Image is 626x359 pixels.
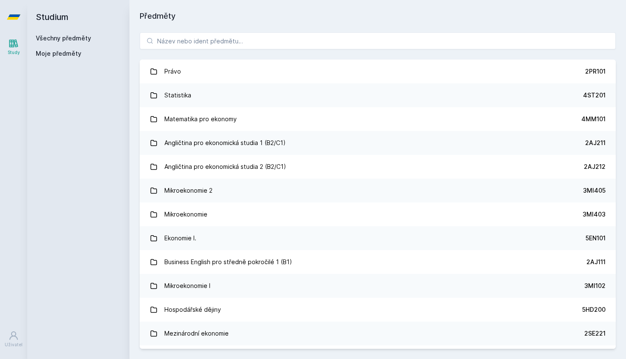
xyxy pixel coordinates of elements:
[585,67,606,76] div: 2PR101
[140,250,616,274] a: Business English pro středně pokročilé 1 (B1) 2AJ111
[8,49,20,56] div: Study
[583,186,606,195] div: 3MI405
[164,158,286,175] div: Angličtina pro ekonomická studia 2 (B2/C1)
[583,91,606,100] div: 4ST201
[140,298,616,322] a: Hospodářské dějiny 5HD200
[36,49,81,58] span: Moje předměty
[164,206,207,223] div: Mikroekonomie
[164,63,181,80] div: Právo
[140,274,616,298] a: Mikroekonomie I 3MI102
[140,179,616,202] a: Mikroekonomie 2 3MI405
[140,83,616,107] a: Statistika 4ST201
[164,277,210,294] div: Mikroekonomie I
[140,10,616,22] h1: Předměty
[164,325,229,342] div: Mezinárodní ekonomie
[584,162,606,171] div: 2AJ212
[2,326,26,352] a: Uživatel
[164,301,221,318] div: Hospodářské dějiny
[164,134,286,151] div: Angličtina pro ekonomická studia 1 (B2/C1)
[140,131,616,155] a: Angličtina pro ekonomická studia 1 (B2/C1) 2AJ211
[140,155,616,179] a: Angličtina pro ekonomická studia 2 (B2/C1) 2AJ212
[584,282,606,290] div: 3MI102
[36,34,91,42] a: Všechny předměty
[585,139,606,147] div: 2AJ211
[164,254,292,271] div: Business English pro středně pokročilé 1 (B1)
[583,210,606,219] div: 3MI403
[586,258,606,266] div: 2AJ111
[584,329,606,338] div: 2SE221
[586,234,606,242] div: 5EN101
[5,342,23,348] div: Uživatel
[164,182,212,199] div: Mikroekonomie 2
[140,107,616,131] a: Matematika pro ekonomy 4MM101
[164,87,191,104] div: Statistika
[582,305,606,314] div: 5HD200
[140,60,616,83] a: Právo 2PR101
[140,202,616,226] a: Mikroekonomie 3MI403
[140,226,616,250] a: Ekonomie I. 5EN101
[2,34,26,60] a: Study
[140,322,616,345] a: Mezinárodní ekonomie 2SE221
[164,111,237,128] div: Matematika pro ekonomy
[140,32,616,49] input: Název nebo ident předmětu…
[164,230,196,247] div: Ekonomie I.
[581,115,606,123] div: 4MM101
